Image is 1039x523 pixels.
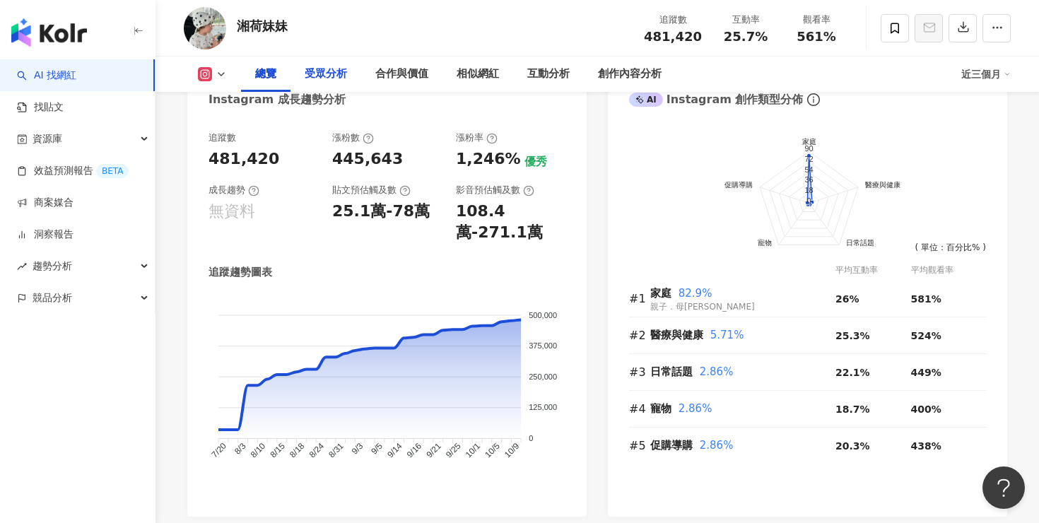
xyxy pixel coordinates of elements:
[385,441,404,460] tspan: 9/14
[332,201,430,223] div: 25.1萬-78萬
[644,29,702,44] span: 481,420
[865,181,900,189] text: 醫療與健康
[629,400,650,418] div: #4
[33,282,72,314] span: 競品分析
[11,18,87,47] img: logo
[650,439,693,452] span: 促購導購
[629,327,650,344] div: #2
[209,131,236,144] div: 追蹤數
[982,466,1025,509] iframe: Help Scout Beacon - Open
[789,13,843,27] div: 觀看率
[797,30,836,44] span: 561%
[911,440,941,452] span: 438%
[332,184,411,196] div: 貼文預估觸及數
[17,100,64,114] a: 找貼文
[650,302,755,312] span: 親子．母[PERSON_NAME]
[911,293,941,305] span: 581%
[17,196,74,210] a: 商案媒合
[629,92,803,107] div: Instagram 創作類型分佈
[456,201,565,245] div: 108.4萬-271.1萬
[307,441,327,460] tspan: 8/24
[598,66,662,83] div: 創作內容分析
[805,91,822,108] span: info-circle
[444,441,463,460] tspan: 9/25
[17,228,74,242] a: 洞察報告
[350,441,365,457] tspan: 9/3
[210,441,229,460] tspan: 7/20
[369,441,385,457] tspan: 9/5
[255,66,276,83] div: 總覽
[835,330,870,341] span: 25.3%
[804,145,813,153] text: 90
[679,287,712,300] span: 82.9%
[327,441,346,460] tspan: 8/31
[288,441,307,460] tspan: 8/18
[679,402,712,415] span: 2.86%
[33,123,62,155] span: 資源庫
[209,92,346,107] div: Instagram 成長趨勢分析
[375,66,428,83] div: 合作與價值
[806,196,811,205] text: 0
[719,13,773,27] div: 互動率
[835,293,859,305] span: 26%
[17,69,76,83] a: searchAI 找網紅
[629,437,650,454] div: #5
[629,290,650,307] div: #1
[700,439,734,452] span: 2.86%
[529,372,557,381] tspan: 250,000
[405,441,424,460] tspan: 9/16
[650,365,693,378] span: 日常話題
[758,239,772,247] text: 寵物
[804,176,813,184] text: 36
[710,329,744,341] span: 5.71%
[503,441,522,460] tspan: 10/9
[456,184,534,196] div: 影音預估觸及數
[911,330,941,341] span: 524%
[483,441,502,460] tspan: 10/5
[629,93,663,107] div: AI
[911,404,941,415] span: 400%
[305,66,347,83] div: 受眾分析
[456,131,498,144] div: 漲粉率
[700,365,734,378] span: 2.86%
[209,148,279,170] div: 481,420
[268,441,287,460] tspan: 8/15
[835,367,870,378] span: 22.1%
[804,155,813,163] text: 72
[961,63,1011,86] div: 近三個月
[650,329,703,341] span: 醫療與健康
[724,181,753,189] text: 促購導購
[724,30,768,44] span: 25.7%
[233,441,248,457] tspan: 8/3
[804,186,813,194] text: 18
[527,66,570,83] div: 互動分析
[237,17,288,35] div: 湘荷妹妹
[835,264,910,277] div: 平均互動率
[650,287,671,300] span: 家庭
[464,441,483,460] tspan: 10/1
[911,264,986,277] div: 平均觀看率
[629,363,650,381] div: #3
[457,66,499,83] div: 相似網紅
[529,341,557,350] tspan: 375,000
[249,441,268,460] tspan: 8/10
[209,184,259,196] div: 成長趨勢
[835,440,870,452] span: 20.3%
[529,404,557,412] tspan: 125,000
[802,139,816,146] text: 家庭
[524,154,547,170] div: 優秀
[33,250,72,282] span: 趨勢分析
[332,131,374,144] div: 漲粉數
[529,311,557,319] tspan: 500,000
[456,148,521,170] div: 1,246%
[424,441,443,460] tspan: 9/21
[332,148,403,170] div: 445,643
[209,201,255,223] div: 無資料
[650,402,671,415] span: 寵物
[17,164,129,178] a: 效益預測報告BETA
[804,165,813,174] text: 54
[846,239,874,247] text: 日常話題
[835,404,870,415] span: 18.7%
[184,7,226,49] img: KOL Avatar
[17,261,27,271] span: rise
